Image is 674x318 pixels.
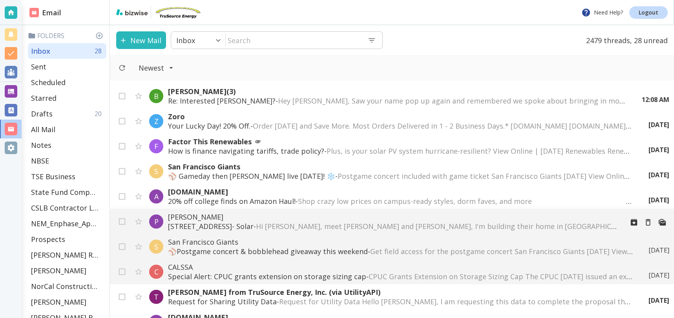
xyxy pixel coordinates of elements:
[154,267,159,276] p: C
[168,272,633,281] p: Special Alert: CPUC grants extension on storage sizing cap -
[168,121,633,131] p: Your Lucky Day! 20% Off. -
[298,196,663,206] span: Shop crazy low prices on campus-ready styles, dorm faves, and more͏ ‌ ͏ ‌ ͏ ‌ ͏ ‌ ͏ ‌ ͏ ‌ ͏ ‌ ͏ ‌...
[154,167,158,176] p: S
[28,247,106,263] div: [PERSON_NAME] Residence
[176,36,195,45] p: Inbox
[648,296,669,305] p: [DATE]
[116,9,148,15] img: bizwise
[629,6,668,19] a: Logout
[154,6,201,19] img: TruSource Energy, Inc.
[31,46,50,56] p: Inbox
[31,203,99,213] p: CSLB Contractor License
[28,278,106,294] div: NorCal Construction
[28,200,106,216] div: CSLB Contractor License
[226,32,361,48] input: Search
[168,96,626,105] p: Re: Interested [PERSON_NAME]? -
[28,122,106,137] div: All Mail
[29,8,39,17] img: DashboardSidebarEmail.svg
[31,156,49,165] p: NBSE
[28,153,106,169] div: NBSE
[28,90,106,106] div: Starred
[168,287,633,297] p: [PERSON_NAME] from TruSource Energy, Inc. (via UtilityAPI)
[641,215,655,229] button: Move to Trash
[31,78,66,87] p: Scheduled
[31,172,75,181] p: TSE Business
[648,120,669,129] p: [DATE]
[627,215,641,229] button: Archive
[28,106,106,122] div: Drafts20
[28,137,106,153] div: Notes
[29,7,61,18] h2: Email
[31,187,99,197] p: State Fund Compensation
[154,142,158,151] p: F
[168,262,633,272] p: CALSSA
[639,10,658,15] p: Logout
[31,297,86,307] p: [PERSON_NAME]
[31,234,65,244] p: Prospects
[95,47,105,55] p: 28
[648,171,669,179] p: [DATE]
[28,43,106,59] div: Inbox28
[648,246,669,254] p: [DATE]
[168,237,633,247] p: San Francisco Giants
[168,137,633,146] p: Factor This Renewables
[642,95,669,104] p: 12:08 AM
[28,75,106,90] div: Scheduled
[31,125,55,134] p: All Mail
[154,292,159,302] p: T
[168,112,633,121] p: Zoro
[154,91,159,101] p: B
[31,93,57,103] p: Starred
[31,140,51,150] p: Notes
[31,282,99,291] p: NorCal Construction
[168,297,633,306] p: Request for Sharing Utility Data -
[131,59,181,76] button: Filter
[168,87,626,96] p: [PERSON_NAME] (3)
[95,109,105,118] p: 20
[168,247,633,256] p: ⚾Postgame concert & bobblehead giveaway this weekend -
[31,266,86,275] p: [PERSON_NAME]
[168,212,617,222] p: [PERSON_NAME]
[28,169,106,184] div: TSE Business
[648,271,669,280] p: [DATE]
[168,196,633,206] p: 20% off college finds on Amazon Haul! -
[28,294,106,310] div: [PERSON_NAME]
[31,219,99,228] p: NEM_Enphase_Applications
[28,263,106,278] div: [PERSON_NAME]
[28,59,106,75] div: Sent
[31,109,53,118] p: Drafts
[581,8,623,17] p: Need Help?
[154,116,159,126] p: Z
[168,171,633,181] p: ⚾ Gameday then [PERSON_NAME] live [DATE]! ❄️ -
[116,31,166,49] button: New Mail
[168,222,617,231] p: [STREET_ADDRESS]- Solar -
[31,250,99,260] p: [PERSON_NAME] Residence
[168,187,633,196] p: [DOMAIN_NAME]
[581,31,668,49] p: 2479 threads, 28 unread
[655,215,669,229] button: Mark as Unread
[168,162,633,171] p: San Francisco Giants
[115,61,129,75] button: Refresh
[28,216,106,231] div: NEM_Enphase_Applications
[31,62,46,71] p: Sent
[154,217,159,226] p: P
[28,31,106,40] p: Folders
[28,184,106,200] div: State Fund Compensation
[154,242,158,251] p: S
[28,231,106,247] div: Prospects
[154,192,159,201] p: A
[648,145,669,154] p: [DATE]
[648,196,669,204] p: [DATE]
[168,146,633,156] p: How is finance navigating tariffs, trade policy? -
